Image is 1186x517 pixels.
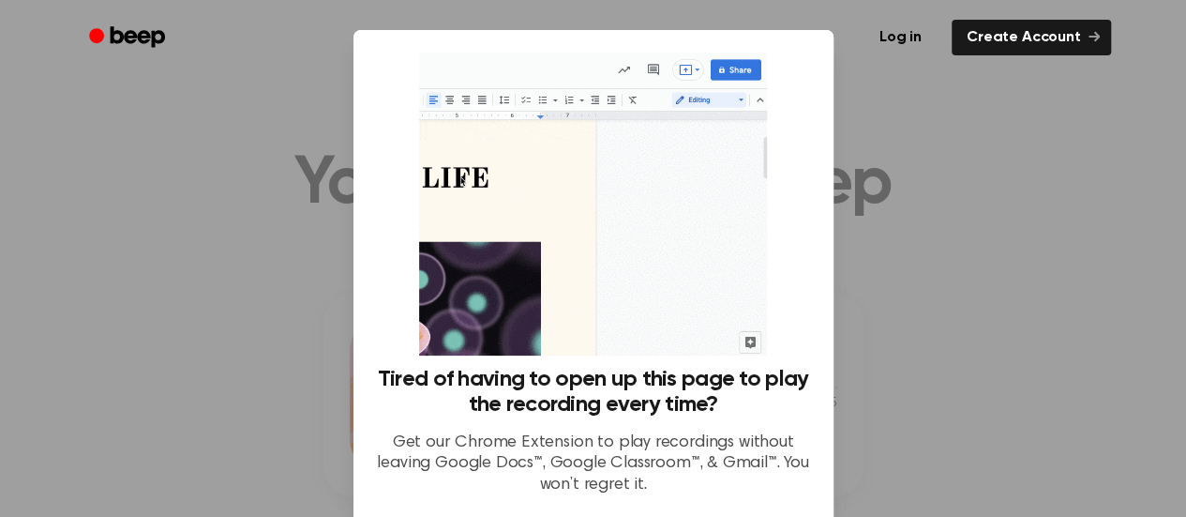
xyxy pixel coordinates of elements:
p: Get our Chrome Extension to play recordings without leaving Google Docs™, Google Classroom™, & Gm... [376,433,811,496]
a: Beep [76,20,182,56]
a: Create Account [952,20,1111,55]
a: Log in [861,16,940,59]
h3: Tired of having to open up this page to play the recording every time? [376,367,811,418]
img: Beep extension in action [419,53,767,356]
